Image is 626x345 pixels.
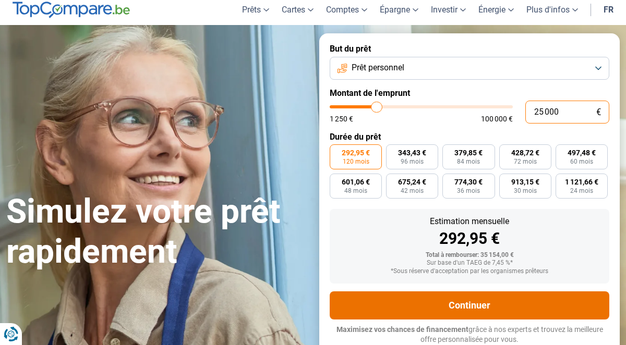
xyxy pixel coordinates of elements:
span: 30 mois [514,188,537,194]
span: Prêt personnel [352,62,404,73]
span: 913,15 € [511,178,539,186]
div: Estimation mensuelle [338,217,601,226]
span: 774,30 € [454,178,483,186]
span: 343,43 € [398,149,426,156]
label: Durée du prêt [330,132,609,142]
label: But du prêt [330,44,609,54]
span: 36 mois [457,188,480,194]
div: Sur base d'un TAEG de 7,45 %* [338,260,601,267]
span: 72 mois [514,158,537,165]
span: € [596,108,601,117]
span: 1 250 € [330,115,353,122]
span: Maximisez vos chances de financement [336,325,468,334]
span: 601,06 € [342,178,370,186]
span: 497,48 € [568,149,596,156]
span: 428,72 € [511,149,539,156]
span: 379,85 € [454,149,483,156]
h1: Simulez votre prêt rapidement [6,192,307,272]
span: 48 mois [344,188,367,194]
span: 60 mois [570,158,593,165]
button: Prêt personnel [330,57,609,80]
span: 42 mois [401,188,424,194]
span: 100 000 € [481,115,513,122]
span: 84 mois [457,158,480,165]
p: grâce à nos experts et trouvez la meilleure offre personnalisée pour vous. [330,325,609,345]
span: 120 mois [343,158,369,165]
div: Total à rembourser: 35 154,00 € [338,252,601,259]
span: 96 mois [401,158,424,165]
span: 1 121,66 € [565,178,598,186]
div: 292,95 € [338,231,601,247]
button: Continuer [330,291,609,319]
img: TopCompare [13,2,130,18]
span: 24 mois [570,188,593,194]
span: 675,24 € [398,178,426,186]
div: *Sous réserve d'acceptation par les organismes prêteurs [338,268,601,275]
label: Montant de l'emprunt [330,88,609,98]
span: 292,95 € [342,149,370,156]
